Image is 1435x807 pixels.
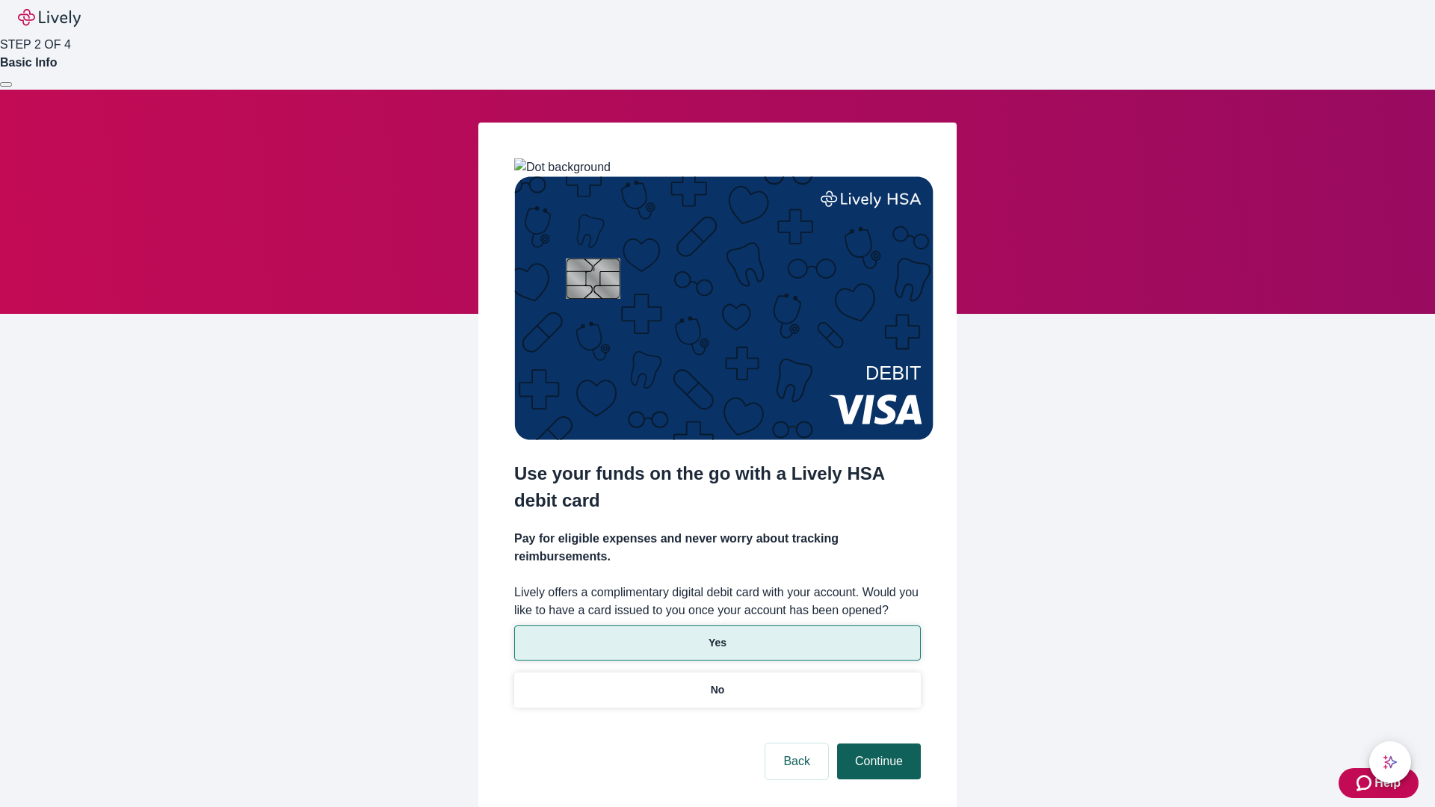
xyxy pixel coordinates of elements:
svg: Lively AI Assistant [1383,755,1398,770]
button: Back [765,743,828,779]
img: Lively [18,9,81,27]
button: Continue [837,743,921,779]
p: No [711,682,725,698]
img: Dot background [514,158,611,176]
button: No [514,672,921,708]
label: Lively offers a complimentary digital debit card with your account. Would you like to have a card... [514,584,921,619]
svg: Zendesk support icon [1357,774,1374,792]
button: Yes [514,625,921,661]
button: chat [1369,741,1411,783]
span: Help [1374,774,1401,792]
p: Yes [709,635,726,651]
img: Debit card [514,176,933,440]
button: Zendesk support iconHelp [1339,768,1419,798]
h4: Pay for eligible expenses and never worry about tracking reimbursements. [514,530,921,566]
h2: Use your funds on the go with a Lively HSA debit card [514,460,921,514]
